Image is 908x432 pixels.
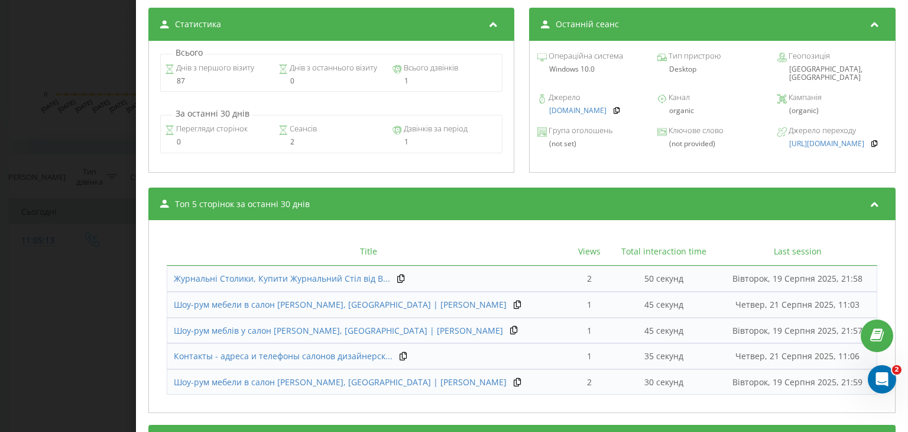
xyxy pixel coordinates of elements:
[892,365,901,375] span: 2
[658,140,767,148] div: (not provided)
[174,273,390,285] a: Журнальні Столики, Купити Журнальний Стіл від В...
[165,77,271,85] div: 87
[658,107,767,115] div: organic
[667,125,724,137] span: Ключове слово
[787,125,857,137] span: Джерело переходу
[570,318,609,344] td: 1
[393,138,498,146] div: 1
[174,350,393,362] span: Контакты - адреса и телефоны салонов дизайнерск...
[570,266,609,292] td: 2
[718,266,877,292] td: Вівторок, 19 Серпня 2025, 21:58
[538,65,647,73] div: Windows 10.0
[393,77,498,85] div: 1
[174,299,507,311] a: Шоу-рум мебели в салон [PERSON_NAME], [GEOGRAPHIC_DATA] | [PERSON_NAME]
[173,47,206,59] p: Всього
[174,376,507,388] span: Шоу-рум мебели в салон [PERSON_NAME], [GEOGRAPHIC_DATA] | [PERSON_NAME]
[279,77,385,85] div: 0
[718,343,877,369] td: Четвер, 21 Серпня 2025, 11:06
[667,50,721,62] span: Тип пристрою
[174,123,248,135] span: Перегляди сторінок
[609,343,718,369] td: 35 секунд
[609,318,718,344] td: 45 секунд
[538,140,647,148] div: (not set)
[556,18,620,30] span: Останній сеанс
[175,198,310,210] span: Топ 5 сторінок за останні 30 днів
[658,65,767,73] div: Desktop
[167,238,570,266] th: Title
[787,50,831,62] span: Геопозиція
[570,238,609,266] th: Views
[570,369,609,395] td: 2
[570,343,609,369] td: 1
[165,138,271,146] div: 0
[288,62,378,74] span: Днів з останнього візиту
[402,62,458,74] span: Всього дзвінків
[174,376,507,388] a: Шоу-рум мебели в салон [PERSON_NAME], [GEOGRAPHIC_DATA] | [PERSON_NAME]
[778,107,887,115] div: (organic)
[547,50,624,62] span: Операційна система
[790,140,865,148] a: [URL][DOMAIN_NAME]
[279,138,385,146] div: 2
[547,92,581,104] span: Джерело
[175,18,221,30] span: Статистика
[718,238,877,266] th: Last session
[402,123,468,135] span: Дзвінків за період
[550,107,607,115] a: [DOMAIN_NAME]
[667,92,690,104] span: Канал
[609,238,718,266] th: Total interaction time
[718,292,877,318] td: Четвер, 21 Серпня 2025, 11:03
[173,108,252,120] p: За останні 30 днів
[609,292,718,318] td: 45 секунд
[174,62,254,74] span: Днів з першого візиту
[718,369,877,395] td: Вівторок, 19 Серпня 2025, 21:59
[288,123,317,135] span: Сеансів
[609,266,718,292] td: 50 секунд
[174,350,393,362] a: Контакты - адреса и телефоны салонов дизайнерск...
[570,292,609,318] td: 1
[718,318,877,344] td: Вівторок, 19 Серпня 2025, 21:57
[174,325,503,337] a: Шоу-рум меблів у салон [PERSON_NAME], [GEOGRAPHIC_DATA] | [PERSON_NAME]
[609,369,718,395] td: 30 секунд
[868,365,896,394] iframe: Intercom live chat
[787,92,822,104] span: Кампанія
[547,125,613,137] span: Група оголошень
[778,65,887,82] div: [GEOGRAPHIC_DATA], [GEOGRAPHIC_DATA]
